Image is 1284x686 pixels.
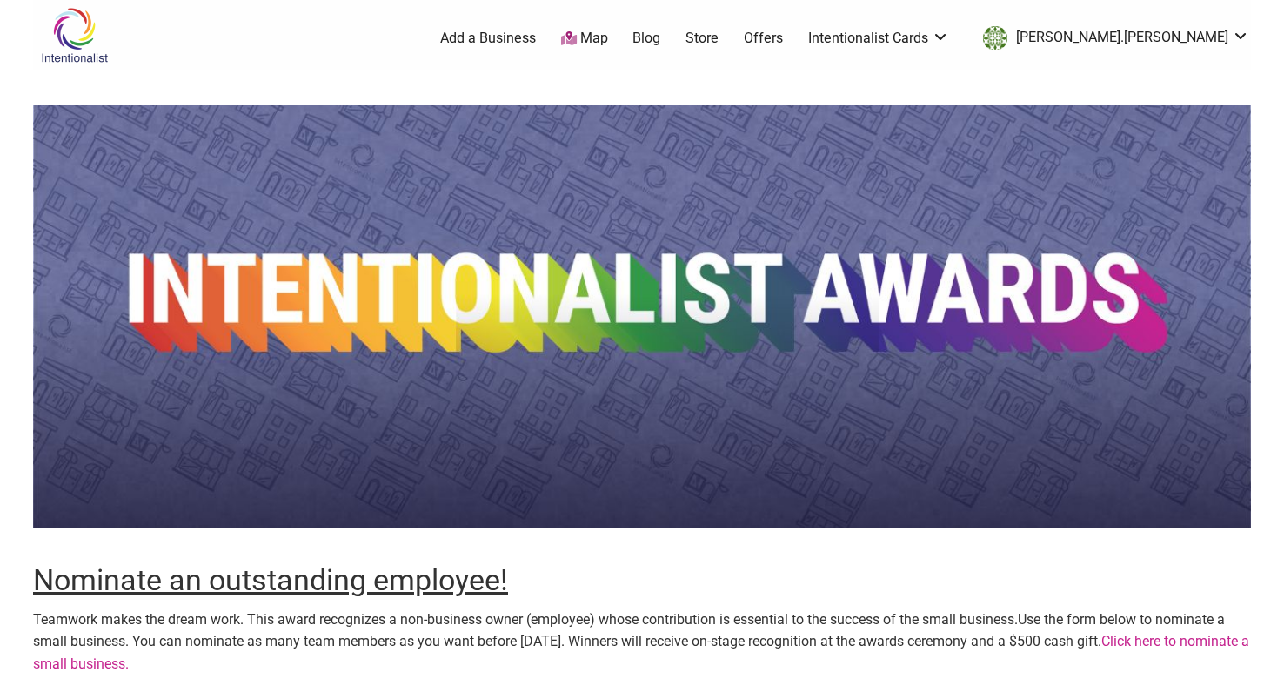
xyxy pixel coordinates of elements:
[33,609,1251,676] p: Use the form below to nominate a small business. You can nominate as many team members as you wan...
[744,29,783,48] a: Offers
[33,562,508,597] span: Nominate an outstanding employee!
[632,29,660,48] a: Blog
[974,23,1249,54] li: britt.thorson
[440,29,536,48] a: Add a Business
[561,29,608,49] a: Map
[33,633,1249,672] a: Click here to nominate a small business.
[974,23,1249,54] a: [PERSON_NAME].[PERSON_NAME]
[685,29,719,48] a: Store
[33,7,116,64] img: Intentionalist
[808,29,949,48] a: Intentionalist Cards
[33,611,1018,628] span: Teamwork makes the dream work. This award recognizes a non-business owner (employee) whose contri...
